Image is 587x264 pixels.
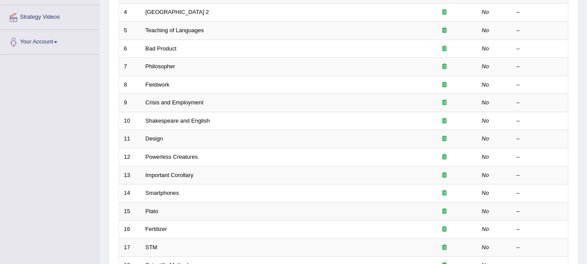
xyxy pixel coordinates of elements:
[146,9,209,15] a: [GEOGRAPHIC_DATA] 2
[517,117,564,125] div: –
[146,27,204,33] a: Teaching of Languages
[146,208,159,214] a: Plato
[417,244,472,252] div: Exam occurring question
[119,22,141,40] td: 5
[119,166,141,184] td: 13
[517,63,564,71] div: –
[0,30,99,52] a: Your Account
[0,5,99,27] a: Strategy Videos
[146,135,163,142] a: Design
[417,117,472,125] div: Exam occurring question
[119,40,141,58] td: 6
[417,135,472,143] div: Exam occurring question
[119,148,141,166] td: 12
[119,112,141,130] td: 10
[482,226,489,232] em: No
[146,63,176,70] a: Philosopher
[417,207,472,216] div: Exam occurring question
[482,172,489,178] em: No
[482,117,489,124] em: No
[417,81,472,89] div: Exam occurring question
[482,99,489,106] em: No
[517,189,564,197] div: –
[146,81,170,88] a: Fieldwork
[517,225,564,234] div: –
[482,63,489,70] em: No
[119,58,141,76] td: 7
[146,154,198,160] a: Powerless Creatures
[119,221,141,239] td: 16
[119,94,141,112] td: 9
[119,3,141,22] td: 4
[482,135,489,142] em: No
[417,63,472,71] div: Exam occurring question
[417,99,472,107] div: Exam occurring question
[482,9,489,15] em: No
[146,172,194,178] a: Important Corollary
[482,208,489,214] em: No
[517,81,564,89] div: –
[146,99,204,106] a: Crisis and Employment
[146,226,167,232] a: Fertilizer
[482,45,489,52] em: No
[482,81,489,88] em: No
[517,27,564,35] div: –
[146,45,177,52] a: Bad Product
[119,202,141,221] td: 15
[417,189,472,197] div: Exam occurring question
[417,171,472,180] div: Exam occurring question
[417,8,472,17] div: Exam occurring question
[119,184,141,203] td: 14
[482,244,489,251] em: No
[517,8,564,17] div: –
[517,153,564,161] div: –
[146,117,210,124] a: Shakespeare and English
[517,135,564,143] div: –
[482,27,489,33] em: No
[119,76,141,94] td: 8
[146,190,179,196] a: Smartphones
[517,99,564,107] div: –
[517,207,564,216] div: –
[517,171,564,180] div: –
[417,27,472,35] div: Exam occurring question
[417,45,472,53] div: Exam occurring question
[119,130,141,148] td: 11
[417,153,472,161] div: Exam occurring question
[119,238,141,257] td: 17
[482,190,489,196] em: No
[517,45,564,53] div: –
[417,225,472,234] div: Exam occurring question
[482,154,489,160] em: No
[146,244,157,251] a: STM
[517,244,564,252] div: –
